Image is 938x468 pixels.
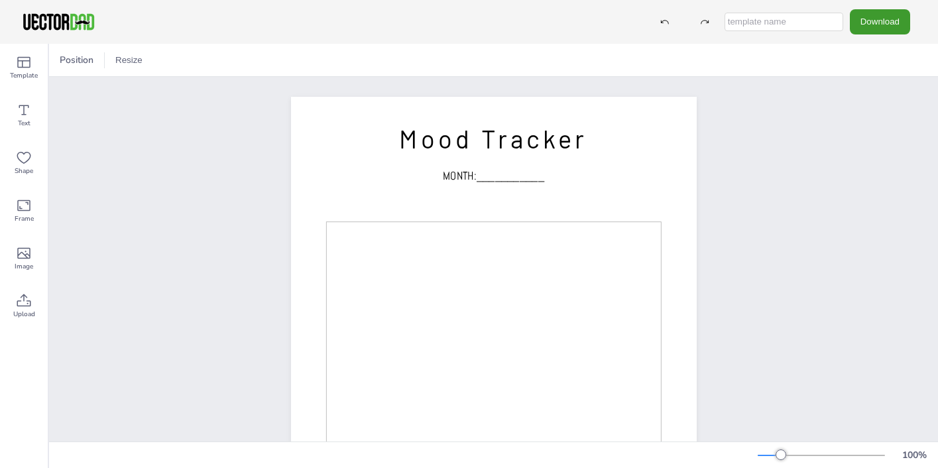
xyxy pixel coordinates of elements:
span: MONTH:___________ [443,168,544,183]
img: VectorDad-1.png [21,12,96,32]
span: Frame [15,213,34,224]
span: Position [57,54,96,66]
span: Template [10,70,38,81]
span: Shape [15,166,33,176]
button: Resize [110,50,148,71]
span: Image [15,261,33,272]
span: Text [18,118,30,129]
input: template name [725,13,843,31]
span: Upload [13,309,35,320]
button: Download [850,9,910,34]
span: Mood Tracker [399,123,587,154]
div: 100 % [898,449,930,461]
